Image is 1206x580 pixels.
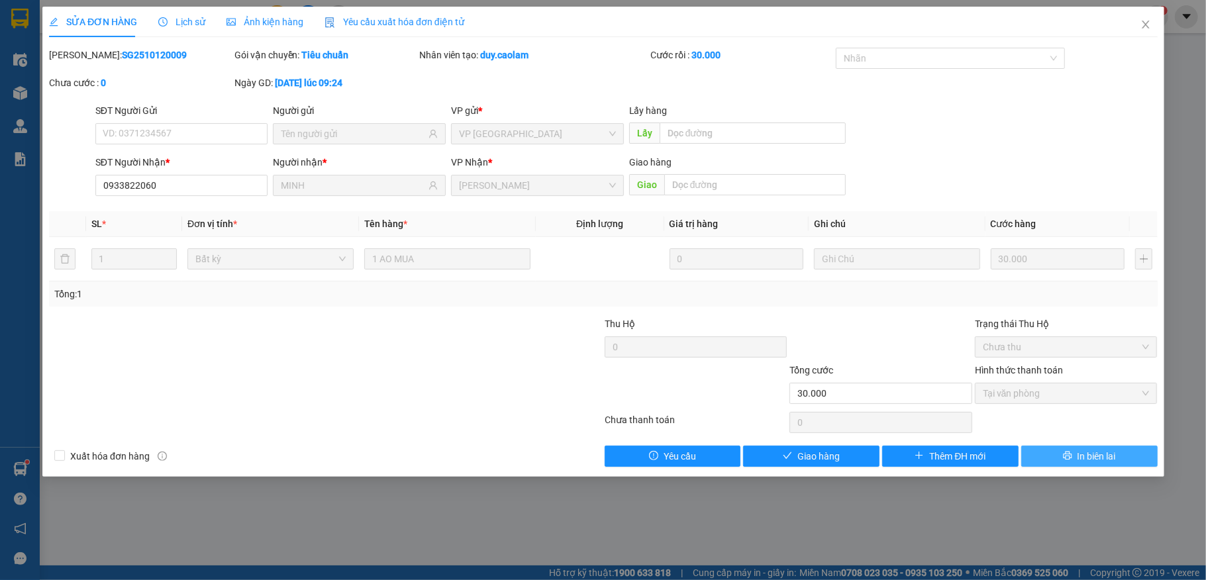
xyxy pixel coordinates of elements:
span: close [1140,19,1150,30]
span: Giao hàng [628,157,671,168]
span: Lấy [628,122,659,144]
button: plus [1135,248,1152,269]
div: Cước rồi : [650,48,833,62]
span: In biên lai [1077,449,1115,463]
span: user [428,129,438,138]
div: Người gửi [273,103,446,118]
div: Nhân viên tạo: [419,48,648,62]
b: 30.000 [691,50,721,60]
span: Tên hàng [364,218,407,229]
span: check [783,451,792,461]
span: Xuất hóa đơn hàng [65,449,155,463]
b: 0 [101,77,106,88]
button: exclamation-circleYêu cầu [605,446,741,467]
img: icon [325,17,335,28]
button: delete [54,248,75,269]
input: Ghi Chú [814,248,980,269]
span: clock-circle [158,17,168,26]
th: Ghi chú [809,211,985,237]
button: plusThêm ĐH mới [882,446,1019,467]
span: SỬA ĐƠN HÀNG [49,17,137,27]
span: VP Nhận [451,157,488,168]
span: Lịch sử [158,17,205,27]
span: printer [1062,451,1072,461]
span: Giao hàng [797,449,840,463]
button: printerIn biên lai [1021,446,1158,467]
span: VP Sài Gòn [459,124,616,144]
div: SĐT Người Gửi [95,103,268,118]
span: Thêm ĐH mới [929,449,985,463]
span: Ảnh kiện hàng [226,17,303,27]
b: Tiêu chuẩn [301,50,348,60]
input: Tên người nhận [281,178,426,193]
span: exclamation-circle [649,451,658,461]
span: plus [915,451,924,461]
b: duy.caolam [480,50,528,60]
div: Người nhận [273,155,446,169]
span: Yêu cầu xuất hóa đơn điện tử [325,17,464,27]
input: 0 [990,248,1124,269]
span: SL [91,218,101,229]
div: Gói vận chuyển: [234,48,417,62]
button: checkGiao hàng [743,446,879,467]
span: Định lượng [576,218,623,229]
div: Chưa thanh toán [603,412,788,436]
span: picture [226,17,236,26]
span: Tại văn phòng [983,383,1150,403]
label: Hình thức thanh toán [975,365,1063,375]
span: Lấy hàng [628,105,667,116]
input: Dọc đường [664,174,846,195]
input: Tên người gửi [281,126,426,141]
span: info-circle [158,452,167,461]
div: [PERSON_NAME]: [49,48,232,62]
b: [DATE] lúc 09:24 [274,77,342,88]
div: Chưa cước : [49,75,232,90]
span: Thu Hộ [604,318,634,329]
span: Yêu cầu [664,449,696,463]
div: SĐT Người Nhận [95,155,268,169]
span: VP Phan Thiết [459,175,616,195]
span: Cước hàng [990,218,1036,229]
span: Tổng cước [789,365,833,375]
button: Close [1127,7,1164,44]
div: Trạng thái Thu Hộ [975,316,1158,331]
span: edit [49,17,58,26]
div: Tổng: 1 [54,287,466,301]
div: Ngày GD: [234,75,417,90]
input: 0 [669,248,803,269]
input: Dọc đường [659,122,846,144]
span: Giao [628,174,664,195]
span: user [428,181,438,190]
span: Bất kỳ [195,249,346,269]
input: VD: Bàn, Ghế [364,248,530,269]
span: Đơn vị tính [187,218,237,229]
div: VP gửi [451,103,624,118]
span: Giá trị hàng [669,218,718,229]
b: SG2510120009 [122,50,187,60]
span: Chưa thu [983,337,1150,357]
